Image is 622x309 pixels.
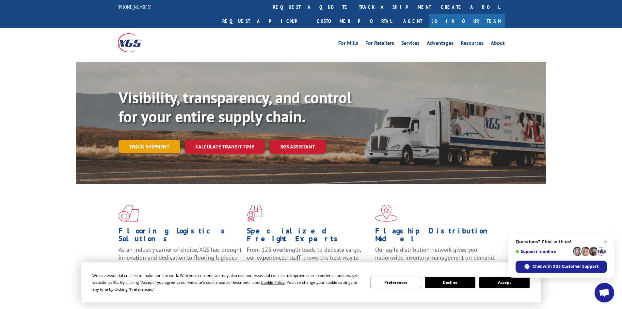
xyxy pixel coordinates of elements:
a: Services [401,41,420,48]
a: Track shipment [119,140,180,153]
a: Advantages [427,41,454,48]
a: For Mills [338,41,358,48]
span: Cookie Policy [261,280,285,285]
a: Open chat [595,283,614,302]
a: Calculate transit time [185,140,264,154]
p: From 123 overlength loads to delicate cargo, our experienced staff knows the best way to move you... [247,246,370,275]
button: Decline [425,277,475,288]
span: As an industry carrier of choice, XGS has brought innovation and dedication to flooring logistics... [119,246,242,269]
a: Request a pickup [217,14,312,28]
span: Preferences [130,286,152,292]
button: Preferences [371,277,421,288]
a: Join Our Team [429,14,505,28]
span: Chat with XGS Customer Support [516,261,607,273]
span: Our agile distribution network gives you nationwide inventory management on demand. [375,246,495,261]
img: xgs-icon-focused-on-flooring-red [247,205,262,222]
img: xgs-icon-flagship-distribution-model-red [375,205,398,222]
h1: Flagship Distribution Model [375,227,499,246]
h1: Flooring Logistics Solutions [119,227,242,246]
div: We use essential cookies to make our site work. With your consent, we may also use non-essential ... [92,272,363,293]
span: Support is online [516,249,570,254]
a: XGS ASSISTANT [270,140,326,154]
a: Customer Portal [312,14,397,28]
a: [PHONE_NUMBER] [118,4,152,10]
a: Agent [397,14,429,28]
a: Resources [461,41,484,48]
span: Chat with XGS Customer Support [533,264,598,269]
button: Accept [479,277,530,288]
a: About [491,41,505,48]
a: For Retailers [365,41,394,48]
b: Visibility, transparency, and control for your entire supply chain. [119,87,352,127]
span: Questions? Chat with us! [516,239,607,244]
img: xgs-icon-total-supply-chain-intelligence-red [119,205,139,222]
div: Cookie Consent Prompt [81,262,541,302]
h1: Specialized Freight Experts [247,227,370,246]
